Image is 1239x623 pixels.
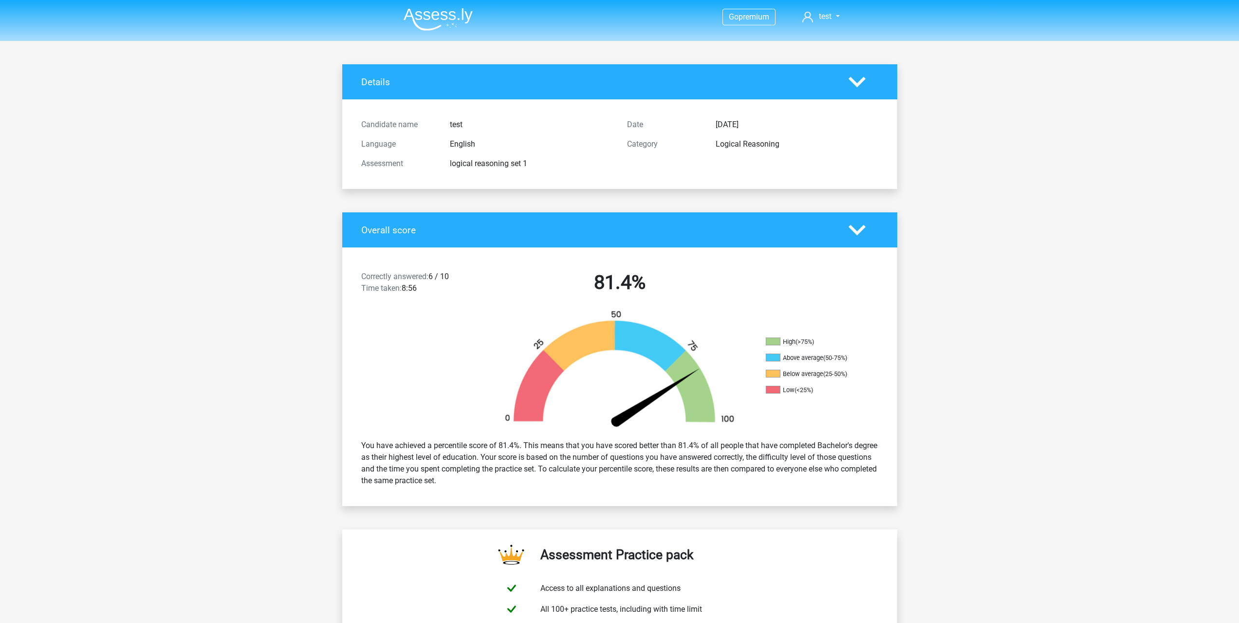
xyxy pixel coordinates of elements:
div: 6 / 10 8:56 [354,271,487,298]
span: Correctly answered: [361,272,428,281]
div: Language [354,138,443,150]
span: premium [739,12,769,21]
h2: 81.4% [494,271,745,294]
div: (>75%) [795,338,814,345]
h4: Details [361,76,834,88]
div: (25-50%) [823,370,847,378]
span: Time taken: [361,283,402,293]
div: Assessment [354,158,443,170]
div: test [443,119,620,131]
span: Go [729,12,739,21]
span: test [819,12,832,21]
li: Above average [766,354,863,362]
li: Below average [766,370,863,378]
li: Low [766,386,863,395]
div: [DATE] [708,119,886,131]
h4: Overall score [361,225,834,236]
a: Gopremium [723,10,775,23]
div: Category [620,138,708,150]
div: logical reasoning set 1 [443,158,620,170]
div: Logical Reasoning [708,138,886,150]
div: You have achieved a percentile score of 81.4%. This means that you have scored better than 81.4% ... [354,436,886,491]
a: test [798,11,843,22]
li: High [766,338,863,346]
div: English [443,138,620,150]
div: Date [620,119,708,131]
div: (<25%) [795,386,813,394]
img: 81.faf665cb8af7.png [488,310,751,432]
img: Assessly [404,8,473,31]
div: Candidate name [354,119,443,131]
div: (50-75%) [823,354,847,361]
